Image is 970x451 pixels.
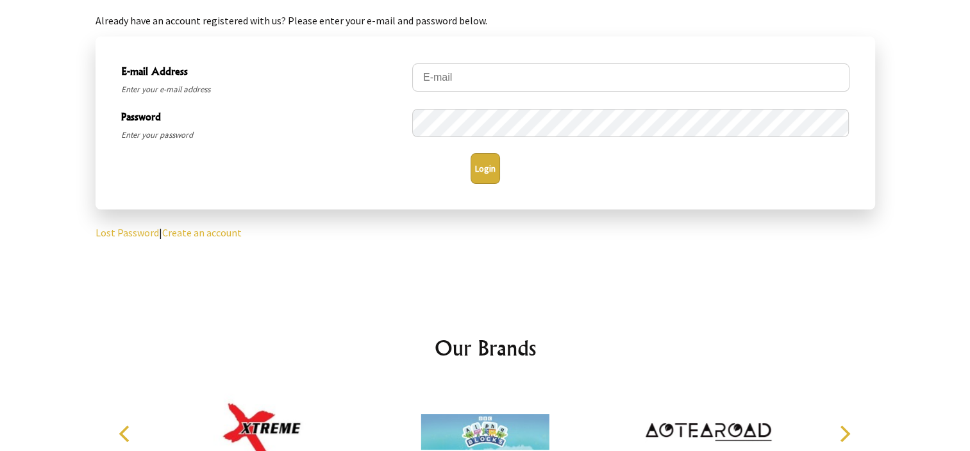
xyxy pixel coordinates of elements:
[471,153,500,184] button: Login
[106,332,865,363] h2: Our Brands
[162,226,242,239] a: Create an account
[830,420,858,448] button: Next
[96,226,159,239] a: Lost Password
[121,82,406,97] span: Enter your e-mail address
[412,63,849,92] input: E-mail Address
[112,420,140,448] button: Previous
[121,127,406,143] span: Enter your password
[121,63,406,82] span: E-mail Address
[96,13,875,28] p: Already have an account registered with us? Please enter your e-mail and password below.
[412,109,849,137] input: Password
[121,109,406,127] span: Password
